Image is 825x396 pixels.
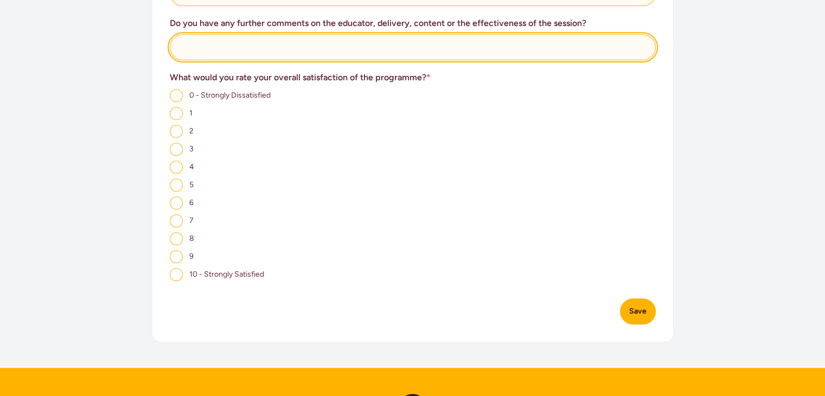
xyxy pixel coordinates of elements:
span: 8 [189,234,194,243]
span: 9 [189,252,194,261]
input: 0 - Strongly Dissatisfied [170,89,183,102]
span: 0 - Strongly Dissatisfied [189,91,271,100]
input: 7 [170,214,183,227]
span: 5 [189,180,194,189]
span: 7 [189,216,194,225]
input: 6 [170,196,183,209]
input: 10 - Strongly Satisfied [170,268,183,281]
button: Save [620,298,656,324]
span: 6 [189,198,194,207]
span: 1 [189,108,193,118]
input: 4 [170,161,183,174]
input: 2 [170,125,183,138]
span: 4 [189,162,194,171]
h3: What would you rate your overall satisfaction of the programme? [170,71,656,84]
span: 2 [189,126,194,136]
input: 5 [170,178,183,191]
h3: Do you have any further comments on the educator, delivery, content or the effectiveness of the s... [170,17,656,30]
input: 3 [170,143,183,156]
input: 9 [170,250,183,263]
input: 1 [170,107,183,120]
span: 3 [189,144,194,154]
input: 8 [170,232,183,245]
span: 10 - Strongly Satisfied [189,270,264,279]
